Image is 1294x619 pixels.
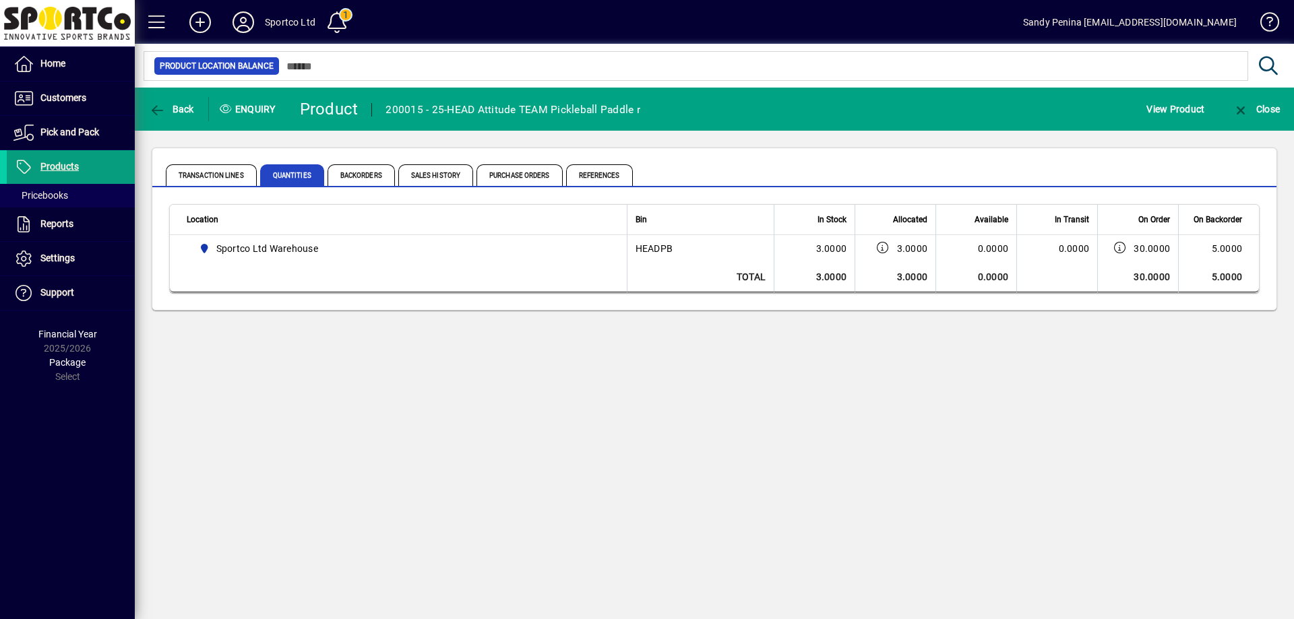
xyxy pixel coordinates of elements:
[1134,242,1170,255] span: 30.0000
[1138,212,1170,227] span: On Order
[38,329,97,339] span: Financial Year
[40,127,99,137] span: Pick and Pack
[7,276,135,310] a: Support
[1229,97,1283,121] button: Close
[40,92,86,103] span: Customers
[897,242,928,255] span: 3.0000
[935,262,1016,292] td: 0.0000
[265,11,315,33] div: Sportco Ltd
[187,212,218,227] span: Location
[40,58,65,69] span: Home
[1055,212,1089,227] span: In Transit
[893,212,927,227] span: Allocated
[1059,243,1090,254] span: 0.0000
[855,262,935,292] td: 3.0000
[1250,3,1277,46] a: Knowledge Base
[398,164,473,186] span: Sales History
[975,212,1008,227] span: Available
[476,164,563,186] span: Purchase Orders
[1219,97,1294,121] app-page-header-button: Close enquiry
[818,212,846,227] span: In Stock
[179,10,222,34] button: Add
[40,218,73,229] span: Reports
[566,164,633,186] span: References
[627,262,774,292] td: Total
[216,242,318,255] span: Sportco Ltd Warehouse
[260,164,324,186] span: Quantities
[1194,212,1242,227] span: On Backorder
[160,59,274,73] span: Product Location Balance
[774,262,855,292] td: 3.0000
[300,98,359,120] div: Product
[1023,11,1237,33] div: Sandy Penina [EMAIL_ADDRESS][DOMAIN_NAME]
[49,357,86,368] span: Package
[222,10,265,34] button: Profile
[7,184,135,207] a: Pricebooks
[1178,235,1259,262] td: 5.0000
[7,47,135,81] a: Home
[774,235,855,262] td: 3.0000
[149,104,194,115] span: Back
[1097,262,1178,292] td: 30.0000
[40,253,75,263] span: Settings
[135,97,209,121] app-page-header-button: Back
[1143,97,1208,121] button: View Product
[627,235,774,262] td: HEADPB
[146,97,197,121] button: Back
[40,287,74,298] span: Support
[166,164,257,186] span: Transaction Lines
[935,235,1016,262] td: 0.0000
[1178,262,1259,292] td: 5.0000
[386,99,640,121] div: 200015 - 25-HEAD Attitude TEAM Pickleball Paddle r
[1233,104,1280,115] span: Close
[7,207,135,241] a: Reports
[7,82,135,115] a: Customers
[40,161,79,172] span: Products
[7,116,135,150] a: Pick and Pack
[636,212,647,227] span: Bin
[209,98,290,120] div: Enquiry
[7,242,135,275] a: Settings
[1146,98,1204,120] span: View Product
[328,164,395,186] span: Backorders
[193,240,612,257] span: Sportco Ltd Warehouse
[13,190,68,201] span: Pricebooks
